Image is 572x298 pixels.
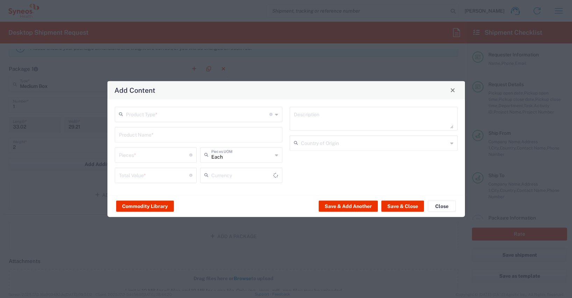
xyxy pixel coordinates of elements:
button: Commodity Library [116,201,174,212]
button: Close [428,201,456,212]
h4: Add Content [114,85,155,95]
button: Close [448,85,458,95]
button: Save & Add Another [319,201,378,212]
button: Save & Close [381,201,424,212]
